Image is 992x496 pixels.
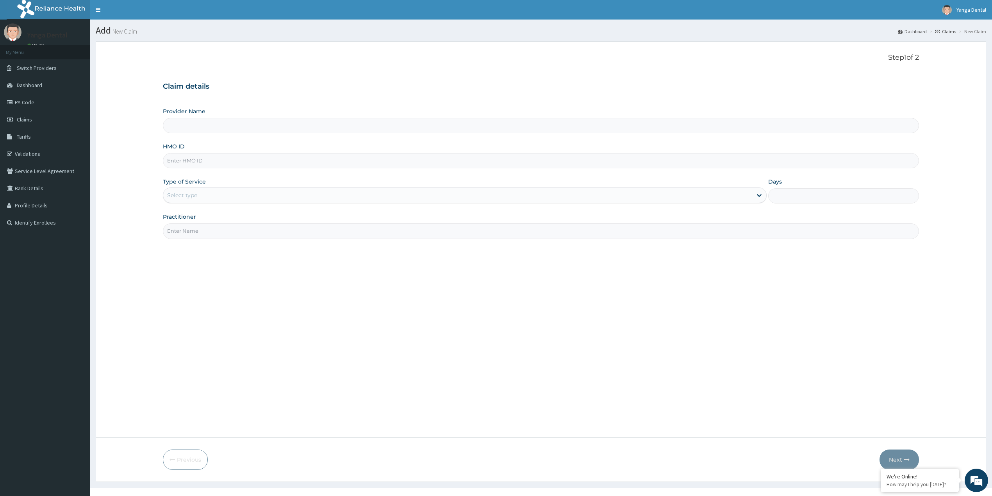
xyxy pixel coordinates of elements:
[17,82,42,89] span: Dashboard
[163,223,919,239] input: Enter Name
[167,191,197,199] div: Select type
[163,107,205,115] label: Provider Name
[17,116,32,123] span: Claims
[887,481,953,488] p: How may I help you today?
[27,32,68,39] p: Yanga Dental
[163,450,208,470] button: Previous
[163,54,919,62] p: Step 1 of 2
[17,64,57,71] span: Switch Providers
[956,6,986,13] span: Yanga Dental
[163,213,196,221] label: Practitioner
[942,5,952,15] img: User Image
[880,450,919,470] button: Next
[96,25,986,36] h1: Add
[17,133,31,140] span: Tariffs
[898,28,927,35] a: Dashboard
[163,82,919,91] h3: Claim details
[27,43,46,48] a: Online
[163,143,185,150] label: HMO ID
[768,178,782,186] label: Days
[935,28,956,35] a: Claims
[957,28,986,35] li: New Claim
[4,23,21,41] img: User Image
[887,473,953,480] div: We're Online!
[111,29,137,34] small: New Claim
[163,178,206,186] label: Type of Service
[163,153,919,168] input: Enter HMO ID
